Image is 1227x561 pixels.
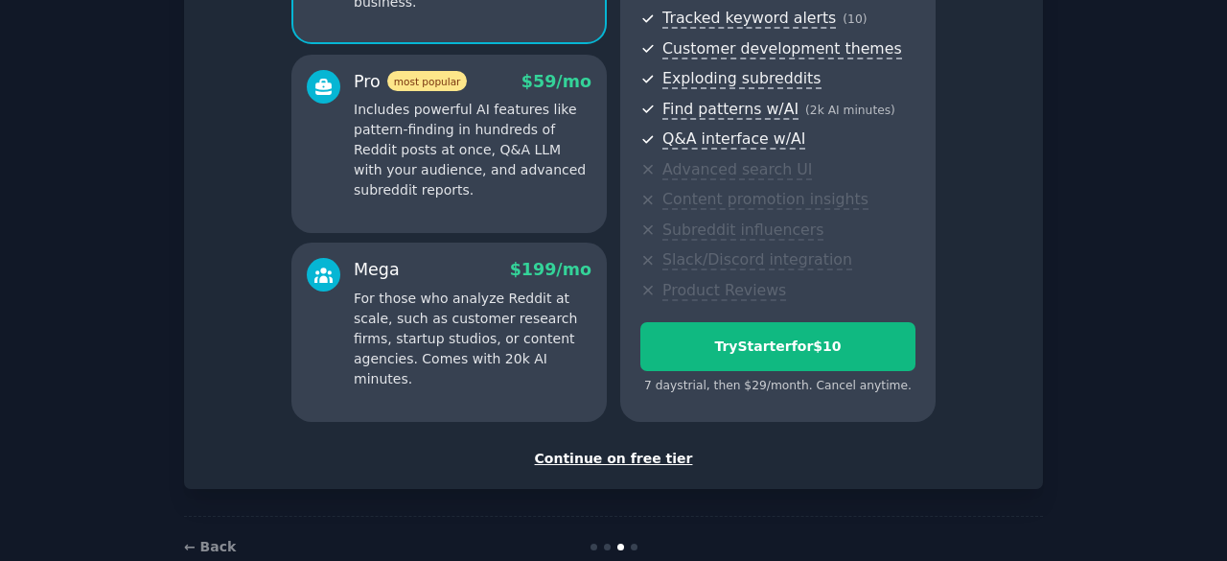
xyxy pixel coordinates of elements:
[662,221,823,241] span: Subreddit influencers
[354,70,467,94] div: Pro
[662,9,836,29] span: Tracked keyword alerts
[805,104,895,117] span: ( 2k AI minutes )
[662,100,799,120] span: Find patterns w/AI
[662,250,852,270] span: Slack/Discord integration
[354,100,591,200] p: Includes powerful AI features like pattern-finding in hundreds of Reddit posts at once, Q&A LLM w...
[662,129,805,150] span: Q&A interface w/AI
[387,71,468,91] span: most popular
[640,322,915,371] button: TryStarterfor$10
[521,72,591,91] span: $ 59 /mo
[662,69,821,89] span: Exploding subreddits
[354,289,591,389] p: For those who analyze Reddit at scale, such as customer research firms, startup studios, or conte...
[640,378,915,395] div: 7 days trial, then $ 29 /month . Cancel anytime.
[510,260,591,279] span: $ 199 /mo
[184,539,236,554] a: ← Back
[641,337,914,357] div: Try Starter for $10
[843,12,867,26] span: ( 10 )
[662,190,868,210] span: Content promotion insights
[662,160,812,180] span: Advanced search UI
[662,39,902,59] span: Customer development themes
[204,449,1023,469] div: Continue on free tier
[662,281,786,301] span: Product Reviews
[354,258,400,282] div: Mega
